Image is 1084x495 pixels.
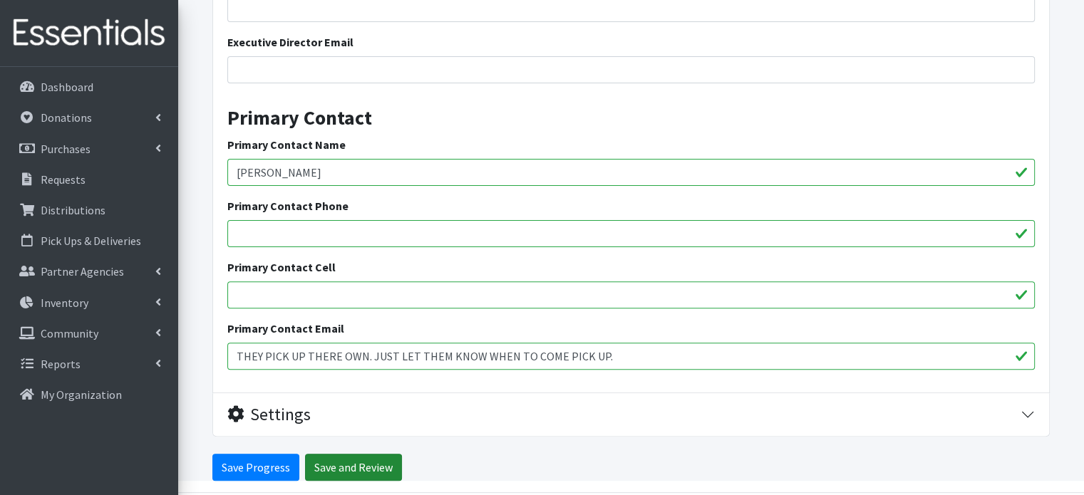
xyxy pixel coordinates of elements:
a: Dashboard [6,73,172,101]
a: Reports [6,350,172,378]
p: Dashboard [41,80,93,94]
a: Donations [6,103,172,132]
strong: Primary Contact [227,105,372,130]
img: HumanEssentials [6,9,172,57]
button: Settings [213,393,1049,437]
p: Partner Agencies [41,264,124,278]
p: Donations [41,110,92,125]
p: Community [41,326,98,340]
a: Requests [6,165,172,194]
input: Save Progress [212,454,299,481]
a: Partner Agencies [6,257,172,286]
p: My Organization [41,387,122,402]
p: Reports [41,357,81,371]
p: Inventory [41,296,88,310]
label: Primary Contact Cell [227,259,336,276]
a: Purchases [6,135,172,163]
p: Requests [41,172,86,187]
div: Settings [227,405,311,425]
label: Primary Contact Name [227,136,346,153]
a: My Organization [6,380,172,409]
p: Pick Ups & Deliveries [41,234,141,248]
a: Pick Ups & Deliveries [6,226,172,255]
a: Distributions [6,196,172,224]
p: Distributions [41,203,105,217]
a: Inventory [6,288,172,317]
input: Save and Review [305,454,402,481]
label: Primary Contact Email [227,320,344,337]
label: Executive Director Email [227,33,353,51]
a: Community [6,319,172,348]
label: Primary Contact Phone [227,197,349,214]
p: Purchases [41,142,91,156]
